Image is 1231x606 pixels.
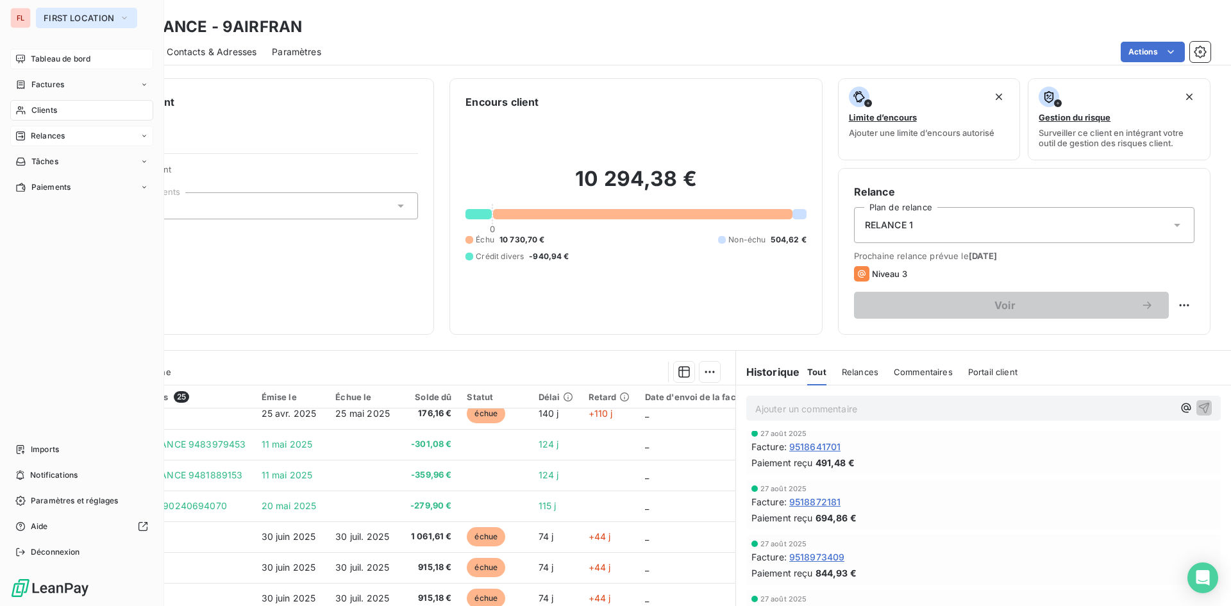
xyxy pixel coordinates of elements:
[476,234,494,246] span: Échu
[760,485,807,492] span: 27 août 2025
[645,408,649,419] span: _
[88,439,246,450] span: VIR SEPA AIR FRANCE 9483979453
[872,269,907,279] span: Niveau 3
[751,511,813,525] span: Paiement reçu
[272,46,321,58] span: Paramètres
[410,392,451,402] div: Solde dû
[589,562,611,573] span: +44 j
[1028,78,1210,160] button: Gestion du risqueSurveiller ce client en intégrant votre outil de gestion des risques client.
[262,408,317,419] span: 25 avr. 2025
[789,440,841,453] span: 9518641701
[854,292,1169,319] button: Voir
[335,392,395,402] div: Échue le
[842,367,878,377] span: Relances
[751,440,787,453] span: Facture :
[760,595,807,603] span: 27 août 2025
[31,105,57,116] span: Clients
[728,234,766,246] span: Non-échu
[589,593,611,603] span: +44 j
[751,550,787,564] span: Facture :
[645,593,649,603] span: _
[410,438,451,451] span: -301,08 €
[816,566,857,580] span: 844,93 €
[751,566,813,580] span: Paiement reçu
[465,166,806,205] h2: 10 294,38 €
[539,593,554,603] span: 74 j
[410,530,451,543] span: 1 061,61 €
[31,444,59,455] span: Imports
[645,531,649,542] span: _
[335,562,389,573] span: 30 juil. 2025
[31,181,71,193] span: Paiements
[30,469,78,481] span: Notifications
[1039,128,1200,148] span: Surveiller ce client en intégrant votre outil de gestion des risques client.
[31,546,80,558] span: Déconnexion
[262,439,313,450] span: 11 mai 2025
[816,456,855,469] span: 491,48 €
[78,94,418,110] h6: Informations client
[88,469,243,480] span: VIR SEPA AIR FRANCE 9481889153
[335,593,389,603] span: 30 juil. 2025
[589,408,613,419] span: +110 j
[736,364,800,380] h6: Historique
[969,251,998,261] span: [DATE]
[31,495,118,507] span: Paramètres et réglages
[1121,42,1185,62] button: Actions
[476,251,524,262] span: Crédit divers
[807,367,826,377] span: Tout
[854,184,1194,199] h6: Relance
[499,234,545,246] span: 10 730,70 €
[854,251,1194,261] span: Prochaine relance prévue le
[789,495,841,509] span: 9518872181
[539,439,559,450] span: 124 j
[31,521,48,532] span: Aide
[335,408,390,419] span: 25 mai 2025
[645,392,753,402] div: Date d'envoi de la facture
[849,128,994,138] span: Ajouter une limite d’encours autorisé
[539,562,554,573] span: 74 j
[262,392,321,402] div: Émise le
[31,156,58,167] span: Tâches
[103,164,418,182] span: Propriétés Client
[410,469,451,482] span: -359,96 €
[589,392,630,402] div: Retard
[1187,562,1218,593] div: Open Intercom Messenger
[410,407,451,420] span: 176,16 €
[751,456,813,469] span: Paiement reçu
[410,500,451,512] span: -279,90 €
[31,130,65,142] span: Relances
[88,391,246,403] div: Pièces comptables
[467,392,523,402] div: Statut
[31,53,90,65] span: Tableau de bord
[262,469,313,480] span: 11 mai 2025
[410,592,451,605] span: 915,18 €
[771,234,806,246] span: 504,62 €
[751,495,787,509] span: Facture :
[539,408,559,419] span: 140 j
[838,78,1021,160] button: Limite d’encoursAjouter une limite d’encours autorisé
[113,15,302,38] h3: AIR FRANCE - 9AIRFRAN
[490,224,495,234] span: 0
[529,251,569,262] span: -940,94 €
[865,219,913,231] span: RELANCE 1
[10,578,90,598] img: Logo LeanPay
[44,13,114,23] span: FIRST LOCATION
[539,469,559,480] span: 124 j
[539,500,557,511] span: 115 j
[262,531,316,542] span: 30 juin 2025
[816,511,857,525] span: 694,86 €
[465,94,539,110] h6: Encours client
[645,469,649,480] span: _
[1039,112,1110,122] span: Gestion du risque
[262,500,317,511] span: 20 mai 2025
[467,527,505,546] span: échue
[589,531,611,542] span: +44 j
[849,112,917,122] span: Limite d’encours
[968,367,1017,377] span: Portail client
[335,531,389,542] span: 30 juil. 2025
[262,562,316,573] span: 30 juin 2025
[262,593,316,603] span: 30 juin 2025
[167,46,256,58] span: Contacts & Adresses
[410,561,451,574] span: 915,18 €
[645,500,649,511] span: _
